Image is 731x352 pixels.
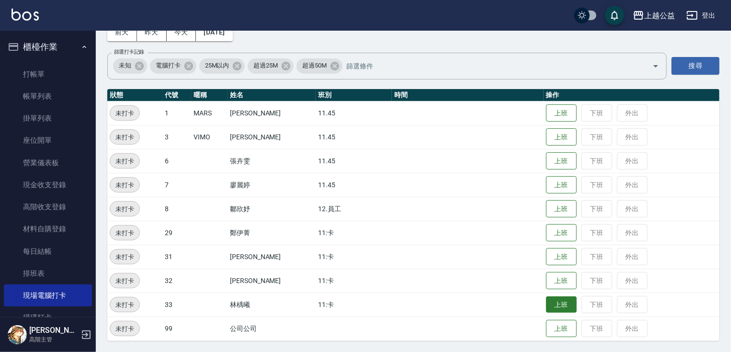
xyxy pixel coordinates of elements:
td: 29 [162,221,191,245]
td: [PERSON_NAME] [228,101,316,125]
td: 11.45 [316,173,391,197]
img: Person [8,325,27,344]
button: 昨天 [137,23,167,41]
td: 6 [162,149,191,173]
span: 未打卡 [110,132,139,142]
input: 篩選條件 [344,57,636,74]
span: 電腦打卡 [150,61,186,70]
th: 時間 [392,89,544,102]
td: 32 [162,269,191,293]
button: 上班 [546,128,577,146]
span: 未打卡 [110,228,139,238]
th: 操作 [544,89,720,102]
img: Logo [11,9,39,21]
span: 超過25M [248,61,284,70]
a: 高階收支登錄 [4,196,92,218]
td: 鄒欣妤 [228,197,316,221]
td: 3 [162,125,191,149]
button: Open [648,58,663,74]
th: 狀態 [107,89,162,102]
span: 未打卡 [110,180,139,190]
div: 25M以內 [199,58,245,74]
span: 25M以內 [199,61,235,70]
a: 掃碼打卡 [4,307,92,329]
td: 鄭伊菁 [228,221,316,245]
td: 11.45 [316,101,391,125]
button: [DATE] [196,23,232,41]
th: 暱稱 [191,89,228,102]
button: 上班 [546,320,577,338]
a: 現場電腦打卡 [4,284,92,307]
span: 未打卡 [110,276,139,286]
a: 座位開單 [4,129,92,151]
a: 排班表 [4,262,92,284]
span: 超過50M [297,61,332,70]
button: 前天 [107,23,137,41]
td: [PERSON_NAME] [228,269,316,293]
span: 未打卡 [110,108,139,118]
th: 代號 [162,89,191,102]
td: 1 [162,101,191,125]
h5: [PERSON_NAME] [29,326,78,335]
td: 廖麗婷 [228,173,316,197]
td: 8 [162,197,191,221]
span: 未打卡 [110,252,139,262]
button: 上班 [546,176,577,194]
button: 上班 [546,296,577,313]
div: 上越公益 [644,10,675,22]
button: 上班 [546,152,577,170]
td: [PERSON_NAME] [228,245,316,269]
button: save [605,6,624,25]
a: 掛單列表 [4,107,92,129]
a: 營業儀表板 [4,152,92,174]
td: 11:卡 [316,221,391,245]
div: 未知 [113,58,147,74]
td: 31 [162,245,191,269]
td: MARS [191,101,228,125]
td: 林楀曦 [228,293,316,317]
span: 未打卡 [110,300,139,310]
td: 張卉雯 [228,149,316,173]
td: 7 [162,173,191,197]
td: 33 [162,293,191,317]
a: 打帳單 [4,63,92,85]
a: 帳單列表 [4,85,92,107]
div: 超過25M [248,58,294,74]
span: 未打卡 [110,204,139,214]
button: 上班 [546,200,577,218]
label: 篩選打卡記錄 [114,48,144,56]
td: VIMO [191,125,228,149]
button: 上班 [546,272,577,290]
button: 搜尋 [672,57,720,75]
button: 上班 [546,224,577,242]
div: 超過50M [297,58,343,74]
td: 12.員工 [316,197,391,221]
button: 登出 [683,7,720,24]
td: 11:卡 [316,293,391,317]
button: 上越公益 [629,6,679,25]
a: 現金收支登錄 [4,174,92,196]
button: 上班 [546,104,577,122]
span: 未打卡 [110,324,139,334]
span: 未打卡 [110,156,139,166]
td: 11:卡 [316,245,391,269]
td: 99 [162,317,191,341]
button: 今天 [167,23,196,41]
span: 未知 [113,61,137,70]
a: 每日結帳 [4,240,92,262]
button: 櫃檯作業 [4,34,92,59]
td: 11.45 [316,125,391,149]
td: 11.45 [316,149,391,173]
td: 公司公司 [228,317,316,341]
div: 電腦打卡 [150,58,196,74]
td: 11:卡 [316,269,391,293]
button: 上班 [546,248,577,266]
p: 高階主管 [29,335,78,344]
td: [PERSON_NAME] [228,125,316,149]
th: 姓名 [228,89,316,102]
th: 班別 [316,89,391,102]
a: 材料自購登錄 [4,218,92,240]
